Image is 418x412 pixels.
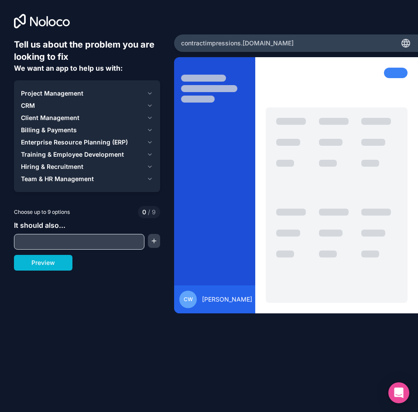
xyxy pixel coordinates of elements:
span: CW [184,296,193,303]
span: contractimpressions .[DOMAIN_NAME] [181,39,294,48]
h6: Tell us about the problem you are looking to fix [14,38,160,63]
button: Client Management [21,112,153,124]
button: Training & Employee Development [21,148,153,161]
span: Billing & Payments [21,126,77,134]
button: Billing & Payments [21,124,153,136]
span: Hiring & Recruitment [21,162,83,171]
span: Project Management [21,89,83,98]
button: Team & HR Management [21,173,153,185]
span: Client Management [21,113,79,122]
span: Choose up to 9 options [14,208,70,216]
div: Open Intercom Messenger [388,382,409,403]
span: [PERSON_NAME] [202,295,252,304]
span: Team & HR Management [21,175,94,183]
button: Enterprise Resource Planning (ERP) [21,136,153,148]
span: / [148,208,150,216]
span: It should also... [14,221,65,230]
span: We want an app to help us with: [14,64,123,72]
button: Preview [14,255,72,271]
button: Hiring & Recruitment [21,161,153,173]
button: CRM [21,100,153,112]
span: 9 [146,208,156,216]
span: 0 [142,208,146,216]
button: Project Management [21,87,153,100]
span: CRM [21,101,35,110]
span: Training & Employee Development [21,150,124,159]
span: Enterprise Resource Planning (ERP) [21,138,128,147]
